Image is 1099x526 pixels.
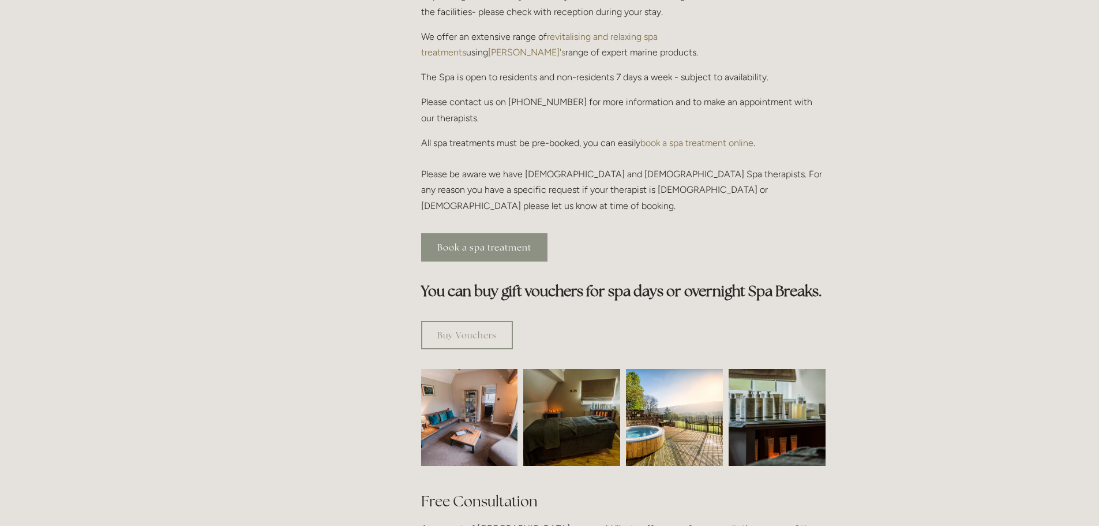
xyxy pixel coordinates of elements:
[499,369,644,466] img: Spa room, Losehill House Hotel and Spa
[488,47,565,58] a: [PERSON_NAME]'s
[421,321,513,349] a: Buy Vouchers
[421,94,826,125] p: Please contact us on [PHONE_NUMBER] for more information and to make an appointment with our ther...
[421,282,822,300] strong: You can buy gift vouchers for spa days or overnight Spa Breaks.
[626,369,723,466] img: Outdoor jacuzzi with a view of the Peak District, Losehill House Hotel and Spa
[421,233,547,262] a: Book a spa treatment
[640,137,753,148] a: book a spa treatment online
[397,369,542,466] img: Waiting room, spa room, Losehill House Hotel and Spa
[421,69,826,85] p: The Spa is open to residents and non-residents 7 days a week - subject to availability.
[421,135,826,214] p: All spa treatments must be pre-booked, you can easily . Please be aware we have [DEMOGRAPHIC_DATA...
[421,29,826,60] p: We offer an extensive range of using range of expert marine products.
[704,369,850,466] img: Body creams in the spa room, Losehill House Hotel and Spa
[421,491,826,512] h2: Free Consultation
